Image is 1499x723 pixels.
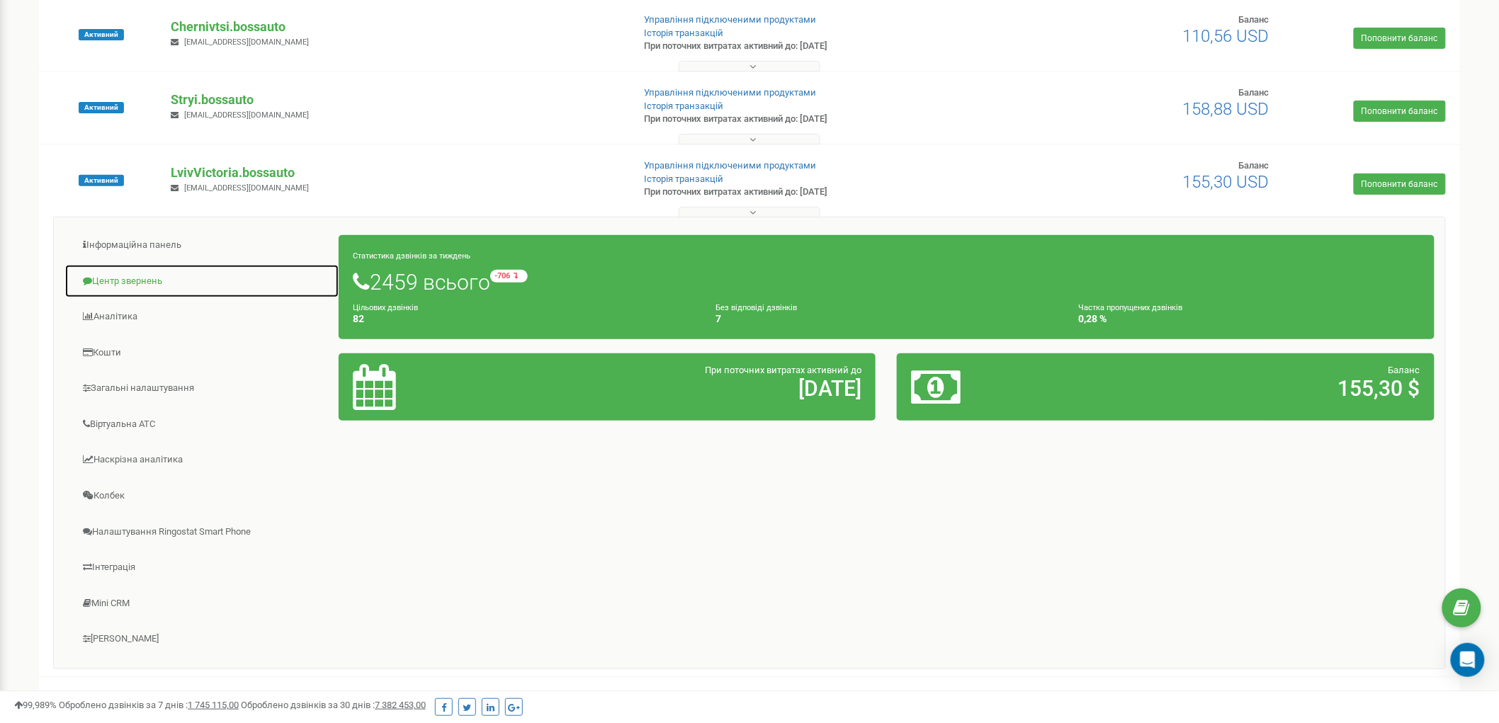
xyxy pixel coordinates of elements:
[375,700,426,710] u: 7 382 453,00
[353,303,418,312] small: Цільових дзвінків
[64,443,339,477] a: Наскрізна аналітика
[184,38,309,47] span: [EMAIL_ADDRESS][DOMAIN_NAME]
[64,407,339,442] a: Віртуальна АТС
[1451,643,1485,677] div: Open Intercom Messenger
[353,314,694,324] h4: 82
[171,91,621,109] p: Stryi.bossauto
[1388,365,1420,375] span: Баланс
[184,110,309,120] span: [EMAIL_ADDRESS][DOMAIN_NAME]
[1079,314,1420,324] h4: 0,28 %
[64,622,339,656] a: [PERSON_NAME]
[1183,99,1269,119] span: 158,88 USD
[14,700,57,710] span: 99,989%
[715,314,1057,324] h4: 7
[171,164,621,182] p: LvivVictoria.bossauto
[1354,28,1446,49] a: Поповнити баланс
[64,586,339,621] a: Mini CRM
[64,336,339,370] a: Кошти
[1183,172,1269,192] span: 155,30 USD
[1239,14,1269,25] span: Баланс
[715,303,797,312] small: Без відповіді дзвінків
[188,700,239,710] u: 1 745 115,00
[353,270,1420,294] h1: 2459 всього
[1239,160,1269,171] span: Баланс
[529,377,861,400] h2: [DATE]
[64,228,339,263] a: Інформаційна панель
[171,18,621,36] p: Chernivtsi.bossauto
[645,101,724,111] a: Історія транзакцій
[184,183,309,193] span: [EMAIL_ADDRESS][DOMAIN_NAME]
[59,700,239,710] span: Оброблено дзвінків за 7 днів :
[79,175,124,186] span: Активний
[64,479,339,513] a: Колбек
[64,264,339,299] a: Центр звернень
[645,173,724,184] a: Історія транзакцій
[79,102,124,113] span: Активний
[705,365,861,375] span: При поточних витратах активний до
[645,186,977,199] p: При поточних витратах активний до: [DATE]
[645,28,724,38] a: Історія транзакцій
[64,515,339,550] a: Налаштування Ringostat Smart Phone
[241,700,426,710] span: Оброблено дзвінків за 30 днів :
[1079,303,1183,312] small: Частка пропущених дзвінків
[64,371,339,406] a: Загальні налаштування
[645,113,977,126] p: При поточних витратах активний до: [DATE]
[1183,26,1269,46] span: 110,56 USD
[490,270,528,283] small: -706
[645,40,977,53] p: При поточних витратах активний до: [DATE]
[645,160,817,171] a: Управління підключеними продуктами
[645,87,817,98] a: Управління підключеними продуктами
[79,29,124,40] span: Активний
[1088,377,1420,400] h2: 155,30 $
[645,14,817,25] a: Управління підключеними продуктами
[1354,101,1446,122] a: Поповнити баланс
[1239,87,1269,98] span: Баланс
[353,251,470,261] small: Статистика дзвінків за тиждень
[64,300,339,334] a: Аналiтика
[1354,173,1446,195] a: Поповнити баланс
[64,550,339,585] a: Інтеграція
